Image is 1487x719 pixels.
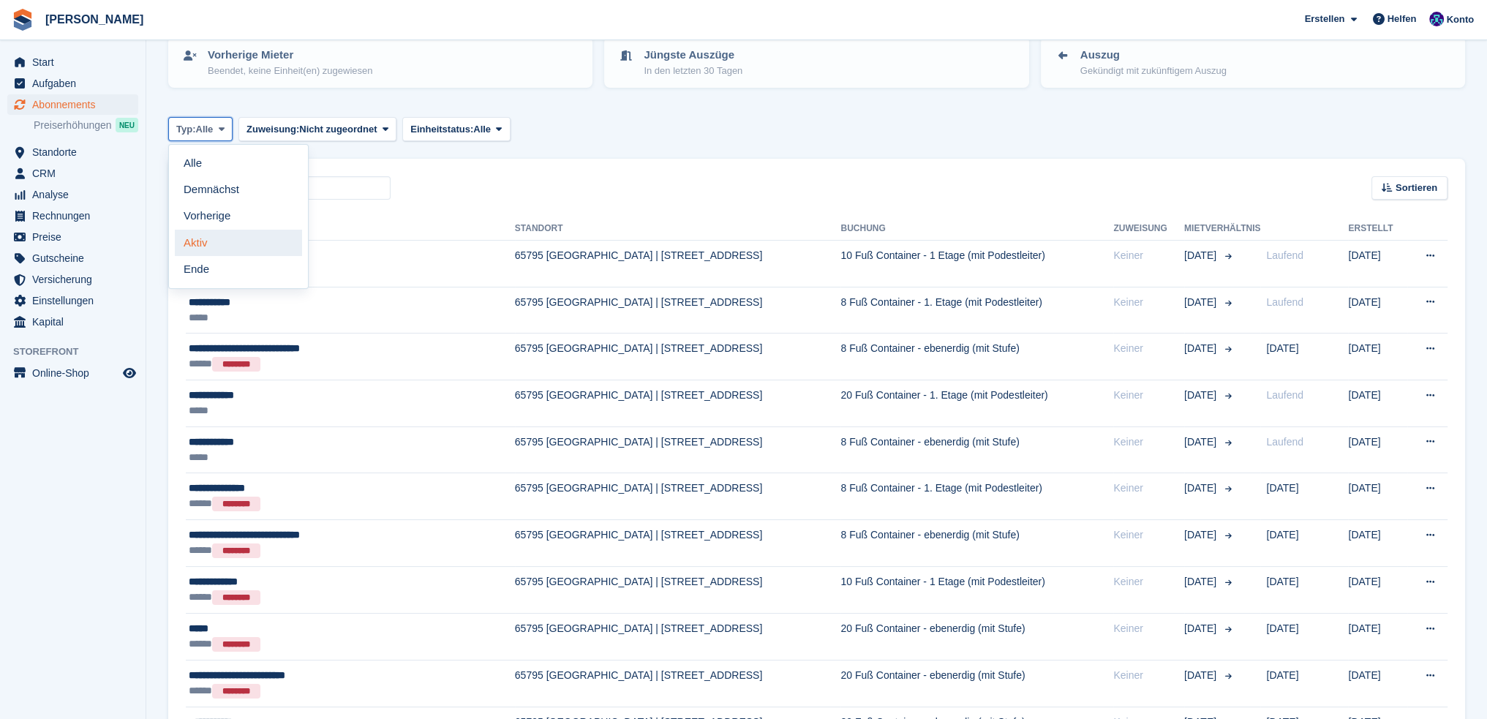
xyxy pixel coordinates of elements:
[1348,380,1407,427] td: [DATE]
[1348,217,1407,241] th: Erstellt
[1266,296,1303,308] span: Laufend
[7,312,138,332] a: menu
[195,122,213,137] span: Alle
[840,287,1113,334] td: 8 Fuß Container - 1. Etage (mit Podestleiter)
[515,660,841,707] td: 65795 [GEOGRAPHIC_DATA] | [STREET_ADDRESS]
[1113,574,1184,590] div: Keiner
[175,230,302,256] a: Aktiv
[1266,529,1298,541] span: [DATE]
[1266,342,1298,354] span: [DATE]
[1113,668,1184,683] div: Keiner
[1184,621,1219,636] span: [DATE]
[32,269,120,290] span: Versicherung
[32,363,120,383] span: Online-Shop
[515,241,841,287] td: 65795 [GEOGRAPHIC_DATA] | [STREET_ADDRESS]
[1113,248,1184,263] div: Keiner
[840,426,1113,473] td: 8 Fuß Container - ebenerdig (mit Stufe)
[1348,520,1407,567] td: [DATE]
[644,47,742,64] p: Jüngste Auszüge
[515,380,841,427] td: 65795 [GEOGRAPHIC_DATA] | [STREET_ADDRESS]
[1348,614,1407,660] td: [DATE]
[402,117,511,141] button: Einheitstatus: Alle
[515,473,841,520] td: 65795 [GEOGRAPHIC_DATA] | [STREET_ADDRESS]
[1113,434,1184,450] div: Keiner
[32,52,120,72] span: Start
[1446,12,1474,27] span: Konto
[840,217,1113,241] th: Buchung
[168,117,233,141] button: Typ: Alle
[12,9,34,31] img: stora-icon-8386f47178a22dfd0bd8f6a31ec36ba5ce8667c1dd55bd0f319d3a0aa187defe.svg
[1348,334,1407,380] td: [DATE]
[1113,295,1184,310] div: Keiner
[1348,426,1407,473] td: [DATE]
[7,142,138,162] a: menu
[32,290,120,311] span: Einstellungen
[32,163,120,184] span: CRM
[1113,217,1184,241] th: Zuweisung
[515,614,841,660] td: 65795 [GEOGRAPHIC_DATA] | [STREET_ADDRESS]
[1429,12,1444,26] img: Thomas Lerch
[7,227,138,247] a: menu
[840,520,1113,567] td: 8 Fuß Container - ebenerdig (mit Stufe)
[7,248,138,268] a: menu
[840,660,1113,707] td: 20 Fuß Container - ebenerdig (mit Stufe)
[1184,527,1219,543] span: [DATE]
[116,118,138,132] div: NEU
[1266,249,1303,261] span: Laufend
[840,241,1113,287] td: 10 Fuß Container - 1 Etage (mit Podestleiter)
[1388,12,1417,26] span: Helfen
[606,38,1027,86] a: Jüngste Auszüge In den letzten 30 Tagen
[175,177,302,203] a: Demnächst
[1266,576,1298,587] span: [DATE]
[34,118,112,132] span: Preiserhöhungen
[473,122,491,137] span: Alle
[1184,295,1219,310] span: [DATE]
[7,73,138,94] a: menu
[1184,217,1260,241] th: Mietverhältnis
[1113,621,1184,636] div: Keiner
[1348,567,1407,614] td: [DATE]
[299,122,377,137] span: Nicht zugeordnet
[515,217,841,241] th: Standort
[1184,574,1219,590] span: [DATE]
[515,520,841,567] td: 65795 [GEOGRAPHIC_DATA] | [STREET_ADDRESS]
[39,7,149,31] a: [PERSON_NAME]
[176,122,195,137] span: Typ:
[32,184,120,205] span: Analyse
[1042,38,1464,86] a: Auszug Gekündigt mit zukünftigem Auszug
[32,73,120,94] span: Aufgaben
[1304,12,1344,26] span: Erstellen
[186,217,515,241] th: Kunde
[170,38,591,86] a: Vorherige Mieter Beendet, keine Einheit(en) zugewiesen
[7,52,138,72] a: menu
[238,117,396,141] button: Zuweisung: Nicht zugeordnet
[32,248,120,268] span: Gutscheine
[246,122,299,137] span: Zuweisung:
[840,473,1113,520] td: 8 Fuß Container - 1. Etage (mit Podestleiter)
[1184,388,1219,403] span: [DATE]
[840,334,1113,380] td: 8 Fuß Container - ebenerdig (mit Stufe)
[1266,669,1298,681] span: [DATE]
[1348,473,1407,520] td: [DATE]
[1266,622,1298,634] span: [DATE]
[644,64,742,78] p: In den letzten 30 Tagen
[175,151,302,177] a: Alle
[7,184,138,205] a: menu
[1113,481,1184,496] div: Keiner
[1080,64,1227,78] p: Gekündigt mit zukünftigem Auszug
[515,567,841,614] td: 65795 [GEOGRAPHIC_DATA] | [STREET_ADDRESS]
[7,94,138,115] a: menu
[1080,47,1227,64] p: Auszug
[410,122,473,137] span: Einheitstatus:
[175,203,302,230] a: Vorherige
[1348,241,1407,287] td: [DATE]
[1348,660,1407,707] td: [DATE]
[208,64,372,78] p: Beendet, keine Einheit(en) zugewiesen
[1113,341,1184,356] div: Keiner
[515,287,841,334] td: 65795 [GEOGRAPHIC_DATA] | [STREET_ADDRESS]
[32,312,120,332] span: Kapital
[208,47,372,64] p: Vorherige Mieter
[840,614,1113,660] td: 20 Fuß Container - ebenerdig (mit Stufe)
[1184,434,1219,450] span: [DATE]
[840,380,1113,427] td: 20 Fuß Container - 1. Etage (mit Podestleiter)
